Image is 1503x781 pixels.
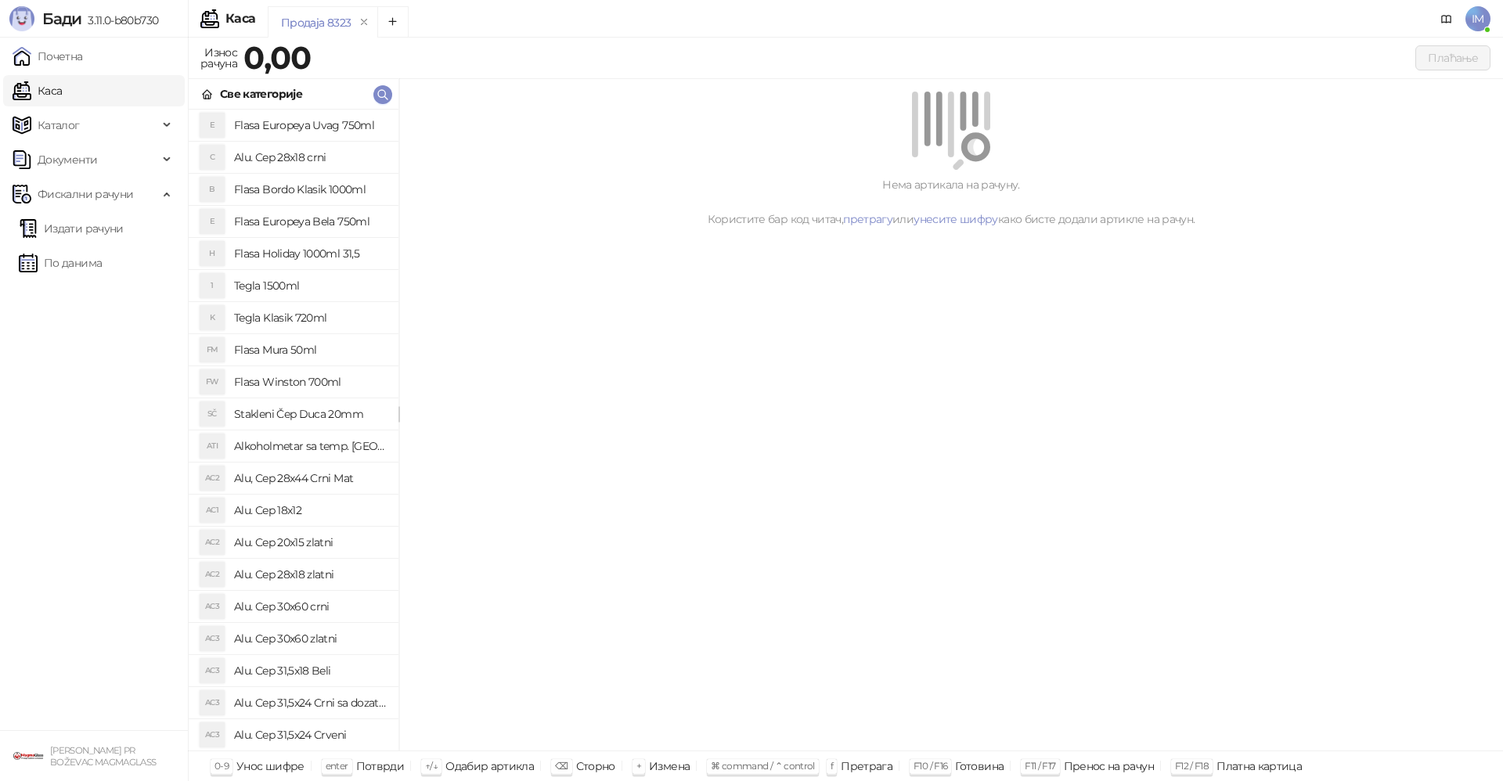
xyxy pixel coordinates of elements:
[425,760,438,772] span: ↑/↓
[1216,756,1302,776] div: Платна картица
[1175,760,1209,772] span: F12 / F18
[19,247,102,279] a: По данима
[200,273,225,298] div: 1
[234,690,386,715] h4: Alu. Cep 31,5x24 Crni sa dozatorom
[234,562,386,587] h4: Alu. Cep 28x18 zlatni
[13,41,83,72] a: Почетна
[1415,45,1490,70] button: Плаћање
[200,369,225,394] div: FW
[19,213,124,244] a: Издати рачуни
[1434,6,1459,31] a: Документација
[200,241,225,266] div: H
[1025,760,1055,772] span: F11 / F17
[200,466,225,491] div: AC2
[200,113,225,138] div: E
[234,658,386,683] h4: Alu. Cep 31,5x18 Beli
[200,594,225,619] div: AC3
[356,756,405,776] div: Потврди
[42,9,81,28] span: Бади
[234,209,386,234] h4: Flasa Europeya Bela 750ml
[234,113,386,138] h4: Flasa Europeya Uvag 750ml
[555,760,568,772] span: ⌫
[200,690,225,715] div: AC3
[225,13,255,25] div: Каса
[711,760,815,772] span: ⌘ command / ⌃ control
[200,498,225,523] div: AC1
[234,530,386,555] h4: Alu. Cep 20x15 zlatni
[200,658,225,683] div: AC3
[831,760,833,772] span: f
[234,337,386,362] h4: Flasa Mura 50ml
[50,745,156,768] small: [PERSON_NAME] PR BOŽEVAC MAGMAGLASS
[843,212,892,226] a: претрагу
[234,273,386,298] h4: Tegla 1500ml
[214,760,229,772] span: 0-9
[326,760,348,772] span: enter
[1465,6,1490,31] span: IM
[234,434,386,459] h4: Alkoholmetar sa temp. [GEOGRAPHIC_DATA]
[243,38,311,77] strong: 0,00
[200,722,225,747] div: AC3
[200,337,225,362] div: FM
[234,177,386,202] h4: Flasa Bordo Klasik 1000ml
[445,756,534,776] div: Одабир артикла
[236,756,305,776] div: Унос шифре
[200,177,225,202] div: B
[13,75,62,106] a: Каса
[234,594,386,619] h4: Alu. Cep 30x60 crni
[636,760,641,772] span: +
[200,145,225,170] div: C
[200,209,225,234] div: E
[234,305,386,330] h4: Tegla Klasik 720ml
[200,401,225,426] div: SČ
[649,756,690,776] div: Измена
[234,145,386,170] h4: Alu. Cep 28x18 crni
[234,498,386,523] h4: Alu. Cep 18x12
[281,14,351,31] div: Продаја 8323
[377,6,409,38] button: Add tab
[841,756,892,776] div: Претрага
[200,305,225,330] div: K
[200,626,225,651] div: AC3
[9,6,34,31] img: Logo
[914,212,998,226] a: унесите шифру
[200,562,225,587] div: AC2
[576,756,615,776] div: Сторно
[38,144,97,175] span: Документи
[200,434,225,459] div: ATI
[197,42,240,74] div: Износ рачуна
[234,626,386,651] h4: Alu. Cep 30x60 zlatni
[81,13,158,27] span: 3.11.0-b80b730
[200,530,225,555] div: AC2
[234,722,386,747] h4: Alu. Cep 31,5x24 Crveni
[1064,756,1154,776] div: Пренос на рачун
[418,176,1484,228] div: Нема артикала на рачуну. Користите бар код читач, или како бисте додали артикле на рачун.
[13,740,44,772] img: 64x64-companyLogo-1893ffd3-f8d7-40ed-872e-741d608dc9d9.png
[38,178,133,210] span: Фискални рачуни
[234,466,386,491] h4: Alu, Cep 28x44 Crni Mat
[234,241,386,266] h4: Flasa Holiday 1000ml 31,5
[220,85,302,103] div: Све категорије
[189,110,398,750] div: grid
[38,110,80,141] span: Каталог
[234,369,386,394] h4: Flasa Winston 700ml
[914,760,947,772] span: F10 / F16
[955,756,1004,776] div: Готовина
[234,401,386,426] h4: Stakleni Čep Duca 20mm
[354,16,374,29] button: remove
